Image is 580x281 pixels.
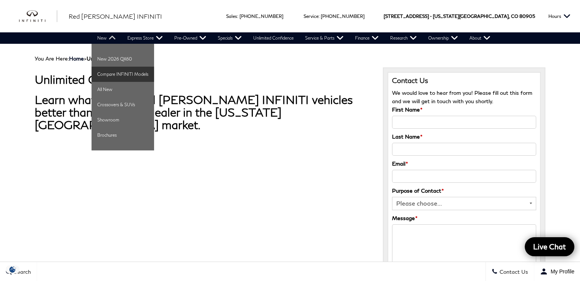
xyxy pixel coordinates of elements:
a: [PHONE_NUMBER] [321,13,365,19]
span: Sales [226,13,237,19]
span: Search [12,268,31,275]
a: Home [69,55,84,62]
a: New [92,32,122,44]
a: Showroom [92,112,154,128]
a: [STREET_ADDRESS] • [US_STATE][GEOGRAPHIC_DATA], CO 80905 [384,13,535,19]
a: Finance [349,32,384,44]
a: infiniti [19,10,57,22]
span: : [237,13,238,19]
span: Service [304,13,318,19]
section: Click to Open Cookie Consent Modal [4,265,21,273]
strong: Learn what makes Red [PERSON_NAME] INFINITI vehicles better than any other dealer in the [US_STAT... [35,93,353,131]
a: New 2026 QX60 [92,51,154,67]
a: Research [384,32,423,44]
span: > [69,55,140,62]
label: Purpose of Contact [392,187,444,195]
span: Contact Us [498,268,528,275]
a: About [464,32,496,44]
a: Brochures [92,128,154,143]
h1: Unlimited Confidence [35,73,371,86]
a: All New [92,82,154,97]
span: We would love to hear from you! Please fill out this form and we will get in touch with you shortly. [392,89,532,104]
label: Message [392,214,418,222]
a: Express Store [122,32,169,44]
label: Email [392,160,408,168]
a: Unlimited Confidence [247,32,299,44]
a: [PHONE_NUMBER] [239,13,283,19]
strong: Unlimited Confidence [87,55,140,62]
label: First Name [392,105,423,114]
span: : [318,13,320,19]
iframe: YouTube video player [35,147,248,267]
a: Ownership [423,32,464,44]
a: Red [PERSON_NAME] INFINITI [69,12,162,21]
span: My Profile [548,268,574,275]
label: Last Name [392,133,423,141]
div: Breadcrumbs [35,55,545,62]
nav: Main Navigation [92,32,496,44]
a: Live Chat [525,237,574,256]
span: You Are Here: [35,55,140,62]
span: Live Chat [529,242,570,251]
a: Specials [212,32,247,44]
a: Compare INFINITI Models [92,67,154,82]
h3: Contact Us [392,77,536,85]
button: Open user profile menu [534,262,580,281]
a: Pre-Owned [169,32,212,44]
a: Service & Parts [299,32,349,44]
img: Opt-Out Icon [4,265,21,273]
img: INFINITI [19,10,57,22]
span: Red [PERSON_NAME] INFINITI [69,13,162,20]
